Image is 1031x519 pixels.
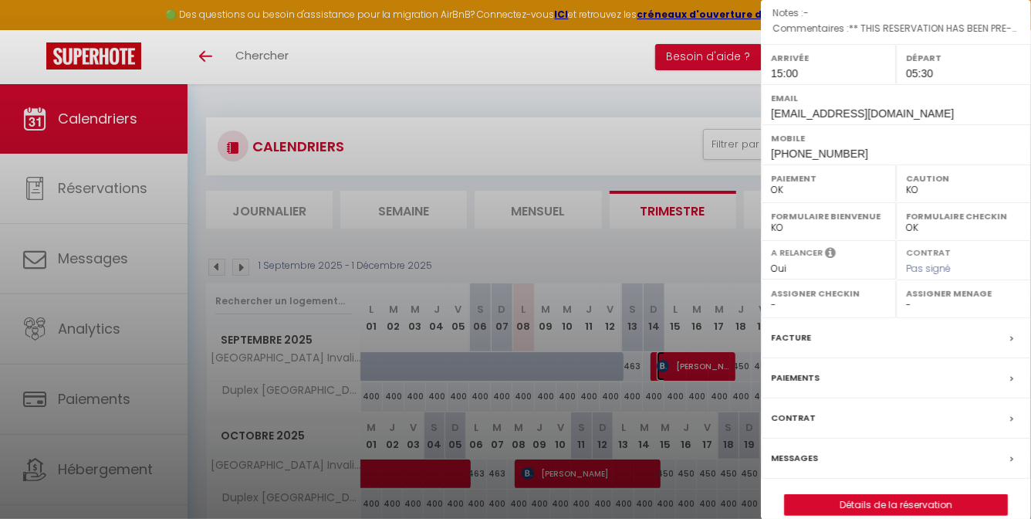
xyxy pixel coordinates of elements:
span: Pas signé [906,262,951,275]
label: Formulaire Bienvenue [771,209,886,224]
button: Ouvrir le widget de chat LiveChat [12,6,59,53]
p: Commentaires : [772,21,1019,36]
label: Assigner Menage [906,286,1021,301]
i: Sélectionner OUI si vous souhaiter envoyer les séquences de messages post-checkout [825,246,836,263]
label: Formulaire Checkin [906,209,1021,224]
label: Contrat [906,246,951,256]
label: Contrat [771,410,816,426]
button: Détails de la réservation [784,494,1008,516]
label: Email [771,90,1021,106]
label: Caution [906,171,1021,186]
span: 15:00 [771,67,798,80]
span: [PHONE_NUMBER] [771,148,868,160]
label: Assigner Checkin [771,286,886,301]
a: Détails de la réservation [785,495,1007,515]
span: [EMAIL_ADDRESS][DOMAIN_NAME] [771,107,954,120]
label: Paiements [771,370,820,386]
span: 05:30 [906,67,933,80]
label: Mobile [771,131,1021,146]
label: Arrivée [771,50,886,66]
label: Facture [771,330,811,346]
label: Départ [906,50,1021,66]
label: A relancer [771,246,823,259]
p: Notes : [772,5,1019,21]
span: - [803,6,809,19]
label: Paiement [771,171,886,186]
label: Messages [771,450,818,466]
